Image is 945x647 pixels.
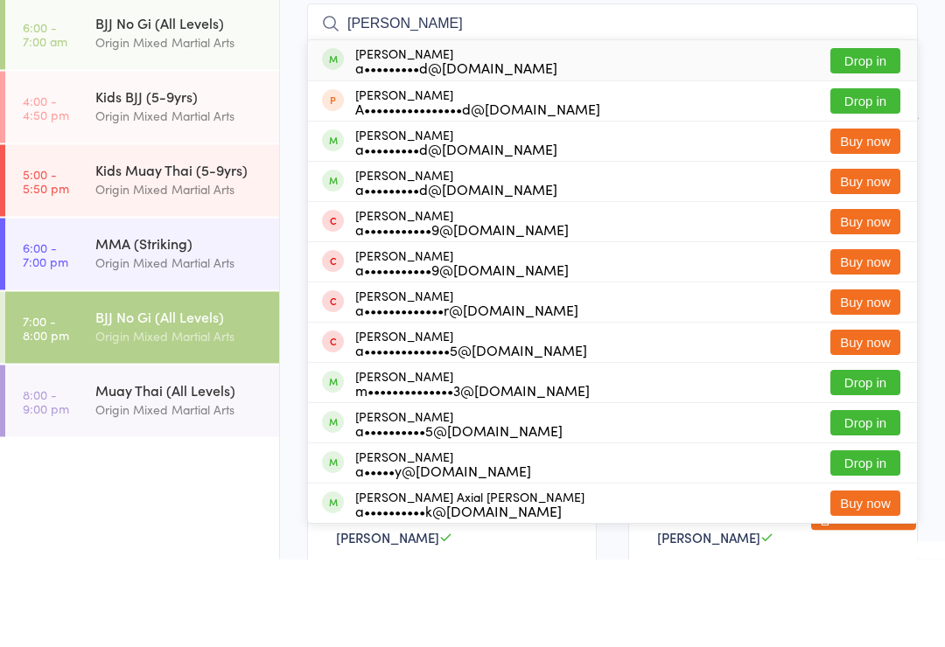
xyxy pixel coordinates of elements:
[5,453,279,525] a: 8:00 -9:00 pmMuay Thai (All Levels)Origin Mixed Martial Arts
[95,487,264,507] div: Origin Mixed Martial Arts
[5,159,279,231] a: 4:00 -4:50 pmKids BJJ (5-9yrs)Origin Mixed Martial Arts
[5,86,279,157] a: 6:00 -7:00 amBJJ No Gi (All Levels)Origin Mixed Martial Arts
[355,578,584,606] div: [PERSON_NAME] Axial [PERSON_NAME]
[5,306,279,378] a: 6:00 -7:00 pmMMA (Striking)Origin Mixed Martial Arts
[95,394,264,414] div: BJJ No Gi (All Levels)
[355,471,590,485] div: m••••••••••••••3@[DOMAIN_NAME]
[95,267,264,287] div: Origin Mixed Martial Arts
[5,233,279,304] a: 5:00 -5:50 pmKids Muay Thai (5-9yrs)Origin Mixed Martial Arts
[830,297,900,323] button: Buy now
[355,256,557,284] div: [PERSON_NAME]
[95,193,264,213] div: Origin Mixed Martial Arts
[23,48,66,67] a: [DATE]
[355,310,569,324] div: a•••••••••••9@[DOMAIN_NAME]
[23,254,69,282] time: 5:00 - 5:50 pm
[355,497,563,525] div: [PERSON_NAME]
[95,414,264,434] div: Origin Mixed Martial Arts
[355,417,587,445] div: [PERSON_NAME]
[830,539,900,564] button: Drop in
[830,378,900,403] button: Buy now
[657,616,760,635] span: [PERSON_NAME]
[830,177,900,202] button: Drop in
[355,176,600,204] div: [PERSON_NAME]
[307,92,918,132] input: Search
[355,230,557,244] div: a•••••••••d@[DOMAIN_NAME]
[830,498,900,524] button: Drop in
[355,538,531,566] div: [PERSON_NAME]
[95,247,264,267] div: Kids Muay Thai (5-9yrs)
[355,377,578,405] div: [PERSON_NAME]
[126,19,213,48] div: At
[830,257,900,282] button: Buy now
[830,337,900,363] button: Buy now
[355,190,600,204] div: A••••••••••••••••d@[DOMAIN_NAME]
[830,136,900,162] button: Drop in
[23,19,108,48] div: Events for
[23,181,69,209] time: 4:00 - 4:50 pm
[126,48,213,67] div: Any location
[336,616,439,635] span: [PERSON_NAME]
[307,15,891,32] span: Origin Mixed Martial Arts
[355,351,569,365] div: a•••••••••••9@[DOMAIN_NAME]
[830,217,900,242] button: Buy now
[355,457,590,485] div: [PERSON_NAME]
[23,401,69,429] time: 7:00 - 8:00 pm
[23,108,67,136] time: 6:00 - 7:00 am
[355,431,587,445] div: a••••••••••••••5@[DOMAIN_NAME]
[355,391,578,405] div: a•••••••••••••r@[DOMAIN_NAME]
[23,475,69,503] time: 8:00 - 9:00 pm
[355,511,563,525] div: a••••••••••5@[DOMAIN_NAME]
[355,337,569,365] div: [PERSON_NAME]
[830,418,900,443] button: Buy now
[355,216,557,244] div: [PERSON_NAME]
[5,379,279,451] a: 7:00 -8:00 pmBJJ No Gi (All Levels)Origin Mixed Martial Arts
[307,50,918,67] span: BJJ
[355,296,569,324] div: [PERSON_NAME]
[95,321,264,340] div: MMA (Striking)
[95,340,264,360] div: Origin Mixed Martial Arts
[830,458,900,484] button: Drop in
[95,101,264,120] div: BJJ No Gi (All Levels)
[307,32,891,50] span: [GEOGRAPHIC_DATA]
[830,579,900,604] button: Buy now
[95,174,264,193] div: Kids BJJ (5-9yrs)
[355,149,557,163] div: a•••••••••d@[DOMAIN_NAME]
[355,592,584,606] div: a••••••••••k@[DOMAIN_NAME]
[355,270,557,284] div: a•••••••••d@[DOMAIN_NAME]
[23,328,68,356] time: 6:00 - 7:00 pm
[355,552,531,566] div: a•••••y@[DOMAIN_NAME]
[95,468,264,487] div: Muay Thai (All Levels)
[95,120,264,140] div: Origin Mixed Martial Arts
[355,135,557,163] div: [PERSON_NAME]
